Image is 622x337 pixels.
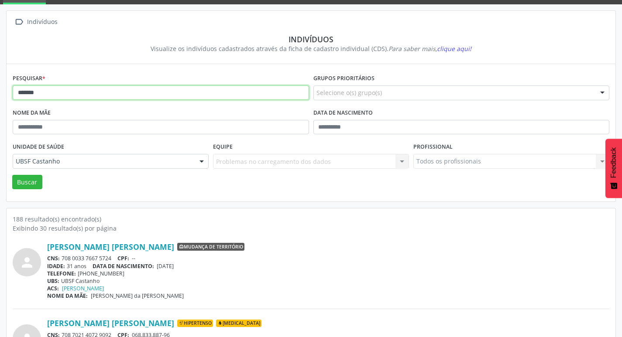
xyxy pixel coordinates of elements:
span: UBSF Castanho [16,157,191,166]
div: Exibindo 30 resultado(s) por página [13,224,609,233]
span: Feedback [610,147,618,178]
span: CPF: [117,255,129,262]
label: Data de nascimento [313,106,373,120]
div: Indivíduos [25,16,59,28]
span: [DATE] [157,262,174,270]
a: [PERSON_NAME] [PERSON_NAME] [47,318,174,328]
div: [PHONE_NUMBER] [47,270,609,277]
span: UBS: [47,277,59,285]
span: TELEFONE: [47,270,76,277]
a: [PERSON_NAME] [PERSON_NAME] [47,242,174,252]
i:  [13,16,25,28]
div: 31 anos [47,262,609,270]
span: clique aqui! [437,44,471,53]
div: Visualize os indivíduos cadastrados através da ficha de cadastro individual (CDS). [19,44,603,53]
label: Nome da mãe [13,106,51,120]
span: CNS: [47,255,60,262]
span: Selecione o(s) grupo(s) [316,88,382,97]
div: 708 0033 7667 5724 [47,255,609,262]
div: 188 resultado(s) encontrado(s) [13,214,609,224]
label: Grupos prioritários [313,72,375,85]
button: Buscar [12,175,42,190]
span: Hipertenso [177,320,213,327]
span: DATA DE NASCIMENTO: [93,262,154,270]
span: NOME DA MÃE: [47,292,88,300]
span: ACS: [47,285,59,292]
span: [MEDICAL_DATA] [216,320,261,327]
label: Pesquisar [13,72,45,85]
a:  Indivíduos [13,16,59,28]
div: Indivíduos [19,34,603,44]
span: IDADE: [47,262,65,270]
label: Profissional [413,140,453,154]
span: -- [132,255,135,262]
div: UBSF Castanho [47,277,609,285]
span: [PERSON_NAME] da [PERSON_NAME] [91,292,184,300]
label: Equipe [213,140,233,154]
span: Mudança de território [177,243,244,251]
button: Feedback - Mostrar pesquisa [605,139,622,198]
label: Unidade de saúde [13,140,64,154]
i: Para saber mais, [388,44,471,53]
i: person [19,255,35,270]
a: [PERSON_NAME] [62,285,104,292]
